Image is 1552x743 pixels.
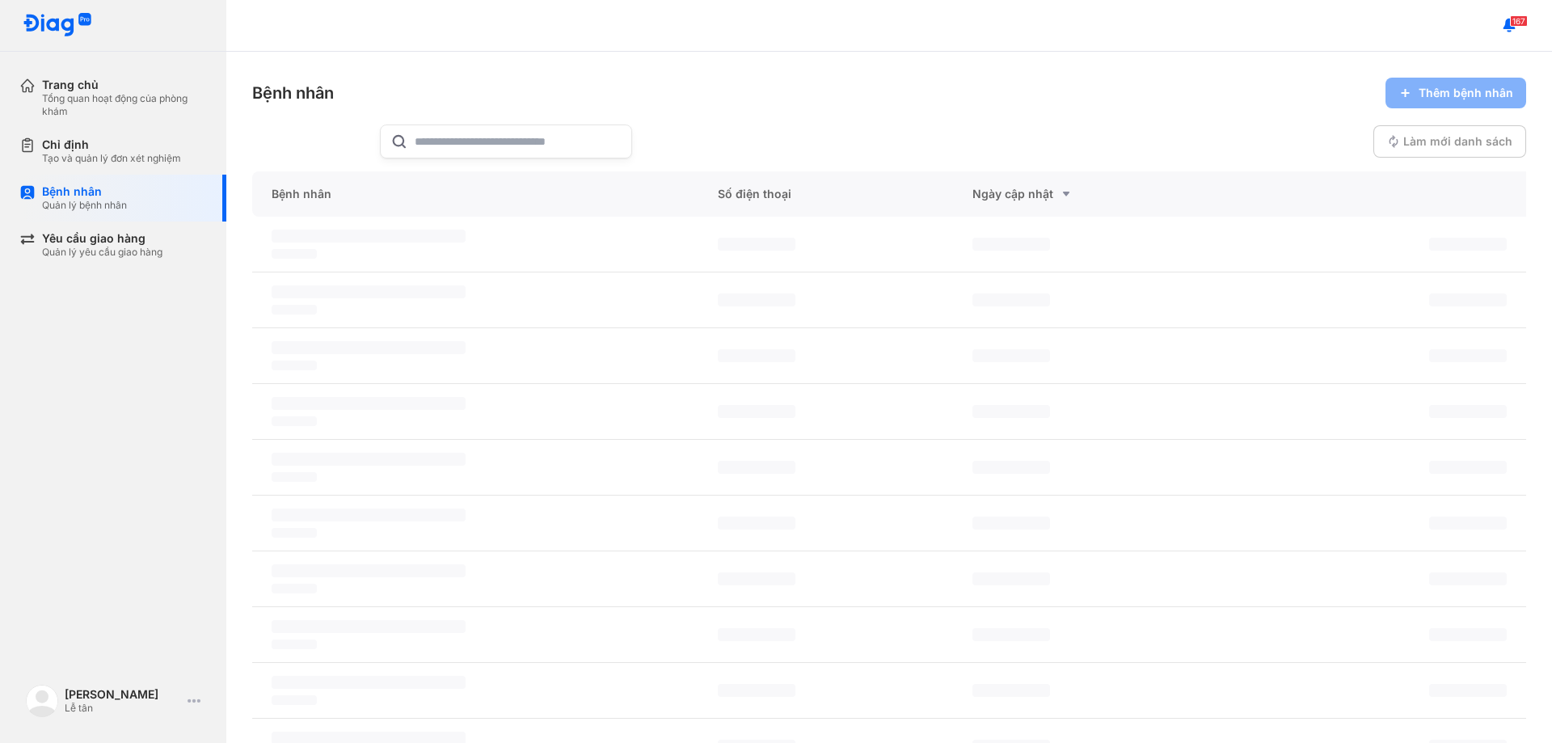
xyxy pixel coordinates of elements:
[1429,517,1507,530] span: ‌
[65,702,181,715] div: Lễ tân
[1419,86,1513,100] span: Thêm bệnh nhân
[272,695,317,705] span: ‌
[718,293,795,306] span: ‌
[972,461,1050,474] span: ‌
[272,361,317,370] span: ‌
[1429,572,1507,585] span: ‌
[1429,349,1507,362] span: ‌
[972,628,1050,641] span: ‌
[1429,461,1507,474] span: ‌
[1403,134,1512,149] span: Làm mới danh sách
[972,238,1050,251] span: ‌
[42,231,162,246] div: Yêu cầu giao hàng
[272,416,317,426] span: ‌
[42,137,181,152] div: Chỉ định
[972,184,1188,204] div: Ngày cập nhật
[272,453,466,466] span: ‌
[272,640,317,649] span: ‌
[972,684,1050,697] span: ‌
[718,684,795,697] span: ‌
[23,13,92,38] img: logo
[272,285,466,298] span: ‌
[972,405,1050,418] span: ‌
[698,171,953,217] div: Số điện thoại
[272,305,317,315] span: ‌
[272,676,466,689] span: ‌
[1510,15,1528,27] span: 167
[718,572,795,585] span: ‌
[26,685,58,717] img: logo
[1429,405,1507,418] span: ‌
[718,517,795,530] span: ‌
[972,572,1050,585] span: ‌
[972,293,1050,306] span: ‌
[42,92,207,118] div: Tổng quan hoạt động của phòng khám
[272,249,317,259] span: ‌
[1429,684,1507,697] span: ‌
[272,397,466,410] span: ‌
[1385,78,1526,108] button: Thêm bệnh nhân
[1429,293,1507,306] span: ‌
[272,584,317,593] span: ‌
[272,230,466,243] span: ‌
[718,405,795,418] span: ‌
[272,564,466,577] span: ‌
[272,528,317,538] span: ‌
[1429,628,1507,641] span: ‌
[42,199,127,212] div: Quản lý bệnh nhân
[252,82,334,104] div: Bệnh nhân
[718,461,795,474] span: ‌
[272,620,466,633] span: ‌
[272,509,466,521] span: ‌
[718,628,795,641] span: ‌
[65,687,181,702] div: [PERSON_NAME]
[42,246,162,259] div: Quản lý yêu cầu giao hàng
[42,184,127,199] div: Bệnh nhân
[972,349,1050,362] span: ‌
[1429,238,1507,251] span: ‌
[1373,125,1526,158] button: Làm mới danh sách
[972,517,1050,530] span: ‌
[252,171,698,217] div: Bệnh nhân
[42,152,181,165] div: Tạo và quản lý đơn xét nghiệm
[272,472,317,482] span: ‌
[42,78,207,92] div: Trang chủ
[272,341,466,354] span: ‌
[718,238,795,251] span: ‌
[718,349,795,362] span: ‌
